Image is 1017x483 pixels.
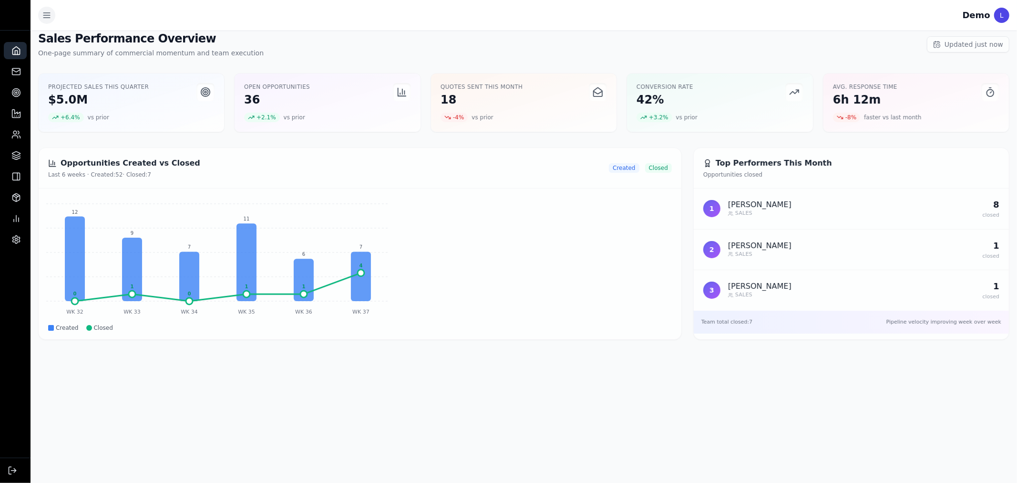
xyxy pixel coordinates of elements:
span: vs prior [88,114,109,121]
p: Quotes Sent This Month [441,83,523,91]
p: One-page summary of commercial momentum and team execution [38,48,264,58]
span: -4 % [441,113,468,122]
span: Created [609,163,639,173]
div: Closed [86,324,113,332]
text: 7 [188,245,191,250]
p: [PERSON_NAME] [728,200,791,210]
text: 1 [245,284,248,289]
span: vs prior [284,114,305,121]
div: Demo [963,9,990,22]
p: 1 [983,280,999,293]
p: 42% [637,93,693,107]
text: WK 36 [295,309,312,315]
div: 1 [703,200,720,217]
text: WK 35 [238,309,255,315]
span: + 3.2 % [637,113,672,122]
h1: Sales Performance Overview [38,31,264,46]
p: [PERSON_NAME] [728,282,791,291]
text: WK 37 [352,309,370,315]
p: Last 6 weeks · Created: 52 · Closed: 7 [48,171,200,178]
div: 2 [703,241,720,258]
text: 12 [72,210,78,215]
p: Opportunities closed [703,171,999,178]
span: Team total closed: 7 [701,318,752,326]
text: WK 33 [123,309,141,315]
text: 0 [188,291,191,296]
text: 7 [360,245,362,250]
span: Pipeline velocity improving week over week [886,318,1001,326]
p: Conversion Rate [637,83,693,91]
span: + 2.1 % [244,113,280,122]
span: + 6.4 % [48,113,84,122]
span: Closed [645,163,672,173]
button: Toggle sidebar [38,7,55,24]
text: WK 32 [66,309,83,315]
span: vs prior [472,114,493,121]
p: Sales [728,251,791,259]
div: L [994,8,1009,23]
text: 6 [302,252,305,257]
div: Created [48,324,79,332]
text: 4 [360,263,363,268]
p: 1 [983,239,999,252]
p: Sales [728,210,791,218]
p: Sales [728,291,791,299]
span: vs prior [676,114,698,121]
p: Projected Sales This Quarter [48,83,149,91]
p: 18 [441,93,523,107]
p: $5.0M [48,93,149,107]
p: 6h 12m [833,93,897,107]
text: 1 [302,284,306,289]
span: -8 % [833,113,860,122]
p: closed [983,293,999,301]
p: closed [983,252,999,261]
text: 1 [131,284,134,289]
span: Updated just now [945,40,1003,49]
div: 3 [703,282,720,299]
h2: Top Performers This Month [703,157,999,169]
p: 36 [244,93,310,107]
text: 9 [131,231,134,236]
p: 8 [983,198,999,211]
text: 0 [73,291,77,296]
p: Open Opportunities [244,83,310,91]
span: faster vs last month [864,114,921,121]
p: [PERSON_NAME] [728,241,791,251]
h2: Opportunities Created vs Closed [48,157,200,169]
text: WK 34 [181,309,198,315]
text: 11 [244,216,250,221]
p: Avg. Response Time [833,83,897,91]
p: closed [983,211,999,220]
